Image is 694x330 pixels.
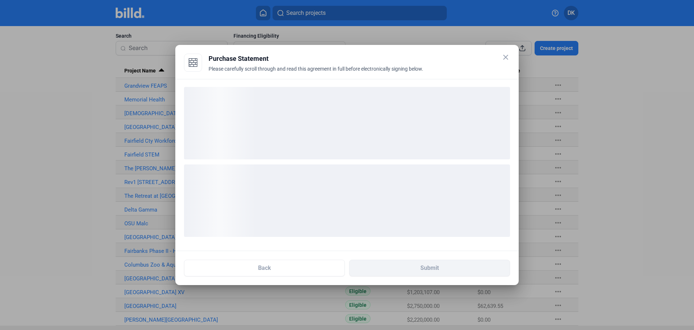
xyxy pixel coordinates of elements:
button: Submit [349,260,510,276]
div: Purchase Statement [209,54,510,64]
mat-icon: close [501,53,510,62]
button: Back [184,260,345,276]
div: loading [184,164,510,237]
div: loading [184,87,510,159]
div: Please carefully scroll through and read this agreement in full before electronically signing below. [209,65,510,81]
